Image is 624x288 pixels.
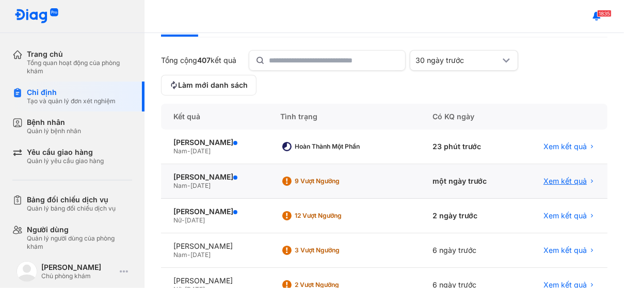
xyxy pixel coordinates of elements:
div: Quản lý yêu cầu giao hàng [27,157,104,165]
div: Có KQ ngày [420,104,516,130]
div: Quản lý bảng đối chiếu dịch vụ [27,204,116,213]
div: 12 Vượt ngưỡng [295,212,378,220]
div: 30 ngày trước [415,56,500,65]
span: Xem kết quả [543,142,587,151]
span: [DATE] [185,216,205,224]
span: - [187,147,190,155]
div: [PERSON_NAME] [173,138,256,147]
div: 23 phút trước [420,130,516,164]
div: Quản lý bệnh nhân [27,127,81,135]
div: Kết quả [161,104,268,130]
span: Nam [173,147,187,155]
div: Tổng cộng kết quả [161,56,236,65]
img: logo [14,8,59,24]
div: Tổng quan hoạt động của phòng khám [27,59,132,75]
div: Tình trạng [268,104,420,130]
div: [PERSON_NAME] [173,242,256,251]
span: Nam [173,251,187,259]
div: Yêu cầu giao hàng [27,148,104,157]
span: [DATE] [190,182,211,189]
span: - [182,216,185,224]
div: Chỉ định [27,88,116,97]
div: 6 ngày trước [420,233,516,268]
button: Làm mới danh sách [161,75,257,95]
div: Hoàn thành một phần [295,142,378,151]
span: - [187,182,190,189]
span: Làm mới danh sách [178,81,248,90]
div: Người dùng [27,225,132,234]
div: một ngày trước [420,164,516,199]
div: 9 Vượt ngưỡng [295,177,378,185]
div: Tạo và quản lý đơn xét nghiệm [27,97,116,105]
div: Trang chủ [27,50,132,59]
div: [PERSON_NAME] [173,276,256,285]
div: Bệnh nhân [27,118,81,127]
div: [PERSON_NAME] [173,172,256,182]
span: Xem kết quả [543,246,587,255]
div: Quản lý người dùng của phòng khám [27,234,132,251]
span: - [187,251,190,259]
span: Nữ [173,216,182,224]
span: [DATE] [190,147,211,155]
div: Bảng đối chiếu dịch vụ [27,195,116,204]
span: 1835 [597,10,612,17]
span: Nam [173,182,187,189]
div: Chủ phòng khám [41,272,116,280]
div: 3 Vượt ngưỡng [295,246,378,254]
img: logo [17,261,37,282]
span: Xem kết quả [543,177,587,186]
span: 407 [197,56,211,65]
span: Xem kết quả [543,211,587,220]
span: [DATE] [190,251,211,259]
div: 2 ngày trước [420,199,516,233]
div: [PERSON_NAME] [41,263,116,272]
div: [PERSON_NAME] [173,207,256,216]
